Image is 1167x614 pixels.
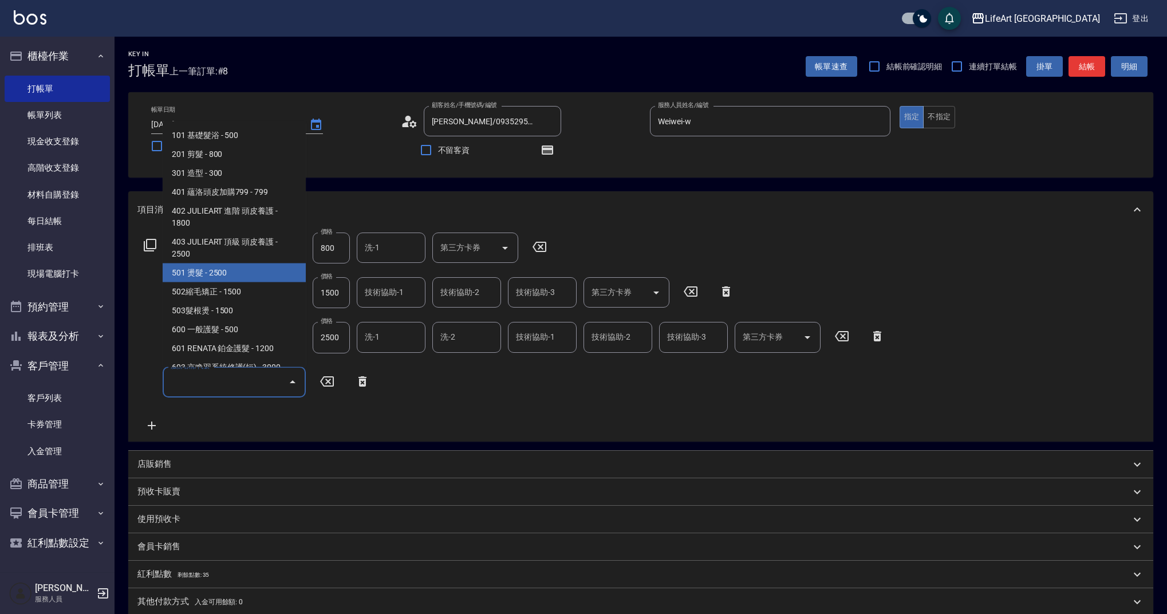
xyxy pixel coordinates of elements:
[1111,56,1148,77] button: 明細
[1109,8,1153,29] button: 登出
[5,182,110,208] a: 材料自購登錄
[967,7,1105,30] button: LifeArt [GEOGRAPHIC_DATA]
[163,233,306,263] span: 403 JULIEART 頂級 頭皮養護 - 2500
[128,478,1153,506] div: 預收卡販賣
[5,498,110,528] button: 會員卡管理
[35,594,93,604] p: 服務人員
[1026,56,1063,77] button: 掛單
[321,227,333,236] label: 價格
[5,528,110,558] button: 紅利點數設定
[321,272,333,281] label: 價格
[938,7,961,30] button: save
[5,385,110,411] a: 客戶列表
[137,486,180,498] p: 預收卡販賣
[35,582,93,594] h5: [PERSON_NAME]
[169,64,228,78] span: 上一筆訂單:#8
[151,115,298,134] input: YYYY/MM/DD hh:mm
[5,292,110,322] button: 預約管理
[5,128,110,155] a: 現金收支登錄
[128,533,1153,561] div: 會員卡銷售
[137,568,209,581] p: 紅利點數
[900,106,924,128] button: 指定
[178,572,210,578] span: 剩餘點數: 35
[798,328,817,347] button: Open
[1069,56,1105,77] button: 結帳
[137,513,180,525] p: 使用預收卡
[163,183,306,202] span: 401 蘊洛頭皮加購799 - 799
[5,411,110,438] a: 卡券管理
[163,126,306,145] span: 101 基礎髮浴 - 500
[5,41,110,71] button: 櫃檯作業
[969,61,1017,73] span: 連續打單結帳
[195,598,243,606] span: 入金可用餘額: 0
[302,111,330,139] button: Choose date, selected date is 2025-08-23
[5,438,110,465] a: 入金管理
[163,145,306,164] span: 201 剪髮 - 800
[128,561,1153,588] div: 紅利點數剩餘點數: 35
[171,362,209,371] label: 服務名稱/代號
[5,469,110,499] button: 商品管理
[658,101,708,109] label: 服務人員姓名/編號
[137,541,180,553] p: 會員卡銷售
[5,261,110,287] a: 現場電腦打卡
[9,582,32,605] img: Person
[163,202,306,233] span: 402 JULIEART 進階 頭皮養護 - 1800
[163,301,306,320] span: 503髮根燙 - 1500
[5,155,110,181] a: 高階收支登錄
[5,234,110,261] a: 排班表
[14,10,46,25] img: Logo
[128,506,1153,533] div: 使用預收卡
[985,11,1100,26] div: LifeArt [GEOGRAPHIC_DATA]
[137,204,172,216] p: 項目消費
[128,451,1153,478] div: 店販銷售
[5,76,110,102] a: 打帳單
[128,50,169,58] h2: Key In
[137,458,172,470] p: 店販銷售
[806,56,857,77] button: 帳單速查
[496,239,514,257] button: Open
[163,339,306,358] span: 601 RENATA 鉑金護髮 - 1200
[5,351,110,381] button: 客戶管理
[438,144,470,156] span: 不留客資
[163,282,306,301] span: 502縮毛矯正 - 1500
[163,164,306,183] span: 301 造型 - 300
[886,61,943,73] span: 結帳前確認明細
[163,358,306,377] span: 603 京喚羽系統修護(短) - 3000
[163,263,306,282] span: 501 燙髮 - 2500
[321,317,333,325] label: 價格
[5,208,110,234] a: 每日結帳
[5,321,110,351] button: 報表及分析
[151,105,175,114] label: 帳單日期
[163,320,306,339] span: 600 一般護髮 - 500
[647,284,665,302] button: Open
[432,101,497,109] label: 顧客姓名/手機號碼/編號
[5,102,110,128] a: 帳單列表
[283,373,302,391] button: Close
[128,62,169,78] h3: 打帳單
[128,191,1153,228] div: 項目消費
[137,596,243,608] p: 其他付款方式
[923,106,955,128] button: 不指定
